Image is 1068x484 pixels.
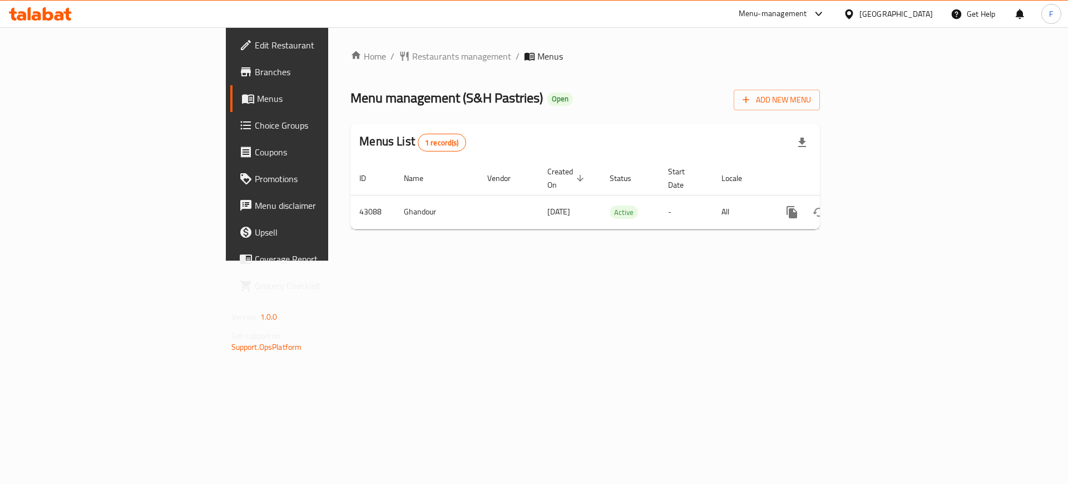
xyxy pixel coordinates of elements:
[255,65,395,79] span: Branches
[610,172,646,185] span: Status
[516,50,520,63] li: /
[721,172,756,185] span: Locale
[230,32,404,58] a: Edit Restaurant
[404,172,438,185] span: Name
[739,7,807,21] div: Menu-management
[350,50,820,63] nav: breadcrumb
[255,199,395,212] span: Menu disclaimer
[412,50,511,63] span: Restaurants management
[230,58,404,85] a: Branches
[230,219,404,246] a: Upsell
[713,195,770,229] td: All
[659,195,713,229] td: -
[789,129,815,156] div: Export file
[230,192,404,219] a: Menu disclaimer
[395,195,478,229] td: Ghandour
[350,85,543,110] span: Menu management ( S&H Pastries )
[257,92,395,105] span: Menus
[255,279,395,292] span: Grocery Checklist
[537,50,563,63] span: Menus
[770,162,894,195] th: Actions
[230,139,404,165] a: Coupons
[610,206,638,219] div: Active
[359,172,380,185] span: ID
[231,340,302,354] a: Support.OpsPlatform
[230,85,404,112] a: Menus
[779,199,805,226] button: more
[418,134,466,151] div: Total records count
[231,310,259,324] span: Version:
[610,206,638,219] span: Active
[230,165,404,192] a: Promotions
[231,329,283,343] span: Get support on:
[418,138,466,148] span: 1 record(s)
[230,246,404,272] a: Coverage Report
[350,162,894,229] table: enhanced table
[255,119,395,132] span: Choice Groups
[668,165,699,192] span: Start Date
[487,172,525,185] span: Vendor
[743,93,811,107] span: Add New Menu
[734,90,820,110] button: Add New Menu
[359,133,466,151] h2: Menus List
[255,252,395,266] span: Coverage Report
[260,310,278,324] span: 1.0.0
[399,50,511,63] a: Restaurants management
[230,272,404,299] a: Grocery Checklist
[255,145,395,159] span: Coupons
[859,8,933,20] div: [GEOGRAPHIC_DATA]
[255,172,395,185] span: Promotions
[547,94,573,104] span: Open
[547,204,570,219] span: [DATE]
[255,226,395,239] span: Upsell
[255,38,395,52] span: Edit Restaurant
[805,199,832,226] button: Change Status
[547,92,573,106] div: Open
[1049,8,1053,20] span: F
[547,165,587,192] span: Created On
[230,112,404,139] a: Choice Groups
